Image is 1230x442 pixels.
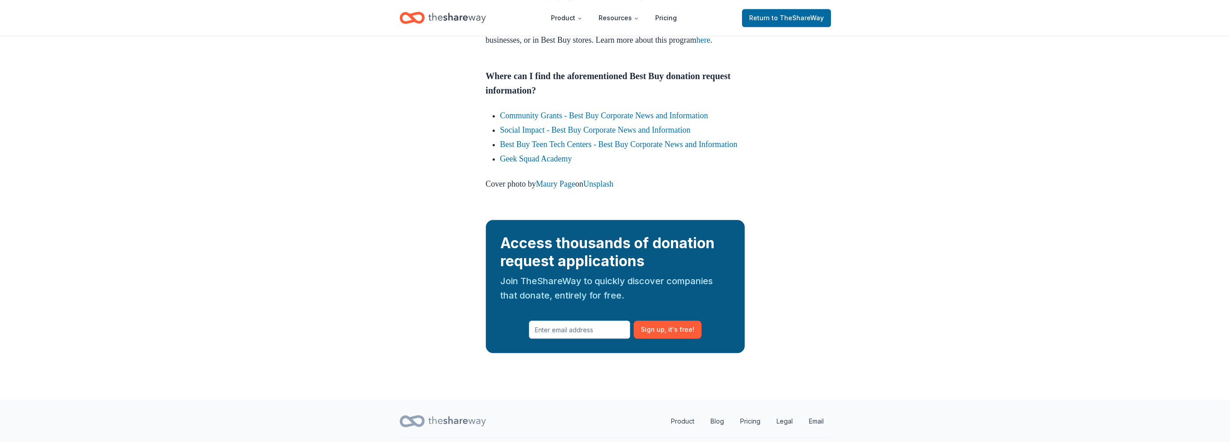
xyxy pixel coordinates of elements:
a: Geek Squad Academy [500,154,572,163]
a: Returnto TheShareWay [742,9,831,27]
span: , it ' s free! [665,324,694,335]
p: Cover photo by on [486,177,745,191]
a: here [696,36,710,45]
button: Product [544,9,590,27]
a: Home [400,7,486,28]
h3: Where can I find the aforementioned Best Buy donation request information? [486,69,745,98]
a: Unsplash [583,179,613,188]
a: Pricing [733,412,768,430]
a: Community Grants - Best Buy Corporate News and Information [500,111,708,120]
a: Blog [703,412,731,430]
a: Best Buy Teen Tech Centers - Best Buy Corporate News and Information [500,140,737,149]
nav: quick links [664,412,831,430]
a: Email [802,412,831,430]
button: Sign up, it's free! [634,321,702,339]
input: Enter email address [529,321,630,339]
div: Access thousands of donation request applications [500,234,730,270]
div: Join TheShareWay to quickly discover companies that donate, entirely for free. [500,274,730,303]
a: Social Impact - Best Buy Corporate News and Information [500,125,691,134]
a: Pricing [648,9,684,27]
a: Maury Page [536,179,575,188]
span: Return [749,13,824,23]
a: Product [664,412,702,430]
button: Resources [591,9,646,27]
nav: Main [544,7,684,28]
a: Legal [769,412,800,430]
span: to TheShareWay [772,14,824,22]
